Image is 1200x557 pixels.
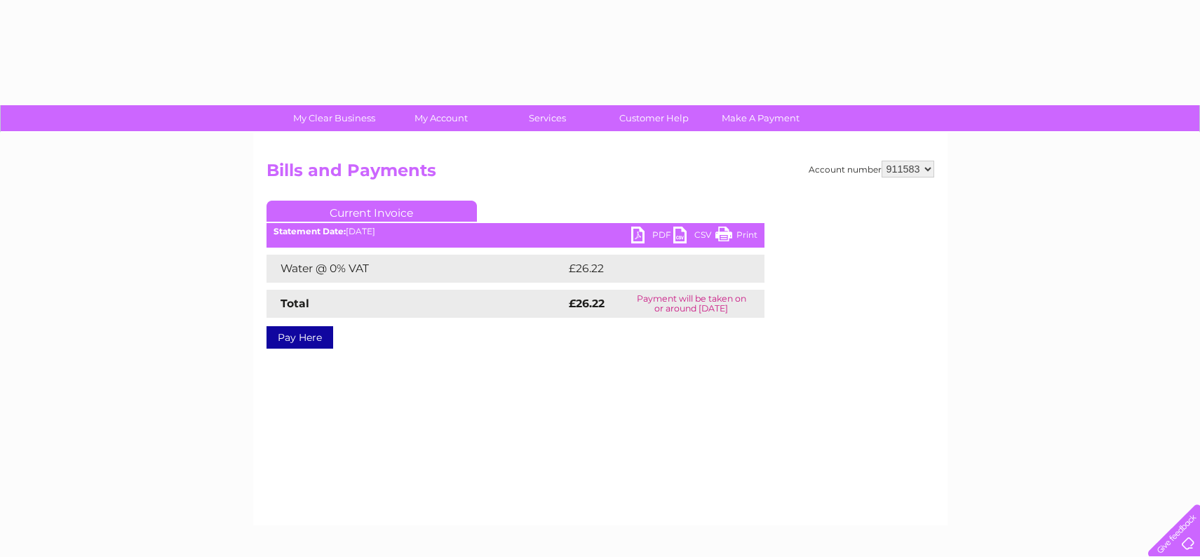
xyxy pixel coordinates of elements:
div: Account number [809,161,934,177]
a: Make A Payment [703,105,818,131]
strong: £26.22 [569,297,605,310]
a: My Account [383,105,499,131]
a: Print [715,227,757,247]
a: PDF [631,227,673,247]
td: £26.22 [565,255,736,283]
b: Statement Date: [274,226,346,236]
strong: Total [281,297,309,310]
td: Payment will be taken on or around [DATE] [619,290,764,318]
a: Pay Here [267,326,333,349]
td: Water @ 0% VAT [267,255,565,283]
a: Customer Help [596,105,712,131]
a: My Clear Business [276,105,392,131]
a: Current Invoice [267,201,477,222]
a: CSV [673,227,715,247]
a: Services [490,105,605,131]
div: [DATE] [267,227,764,236]
h2: Bills and Payments [267,161,934,187]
